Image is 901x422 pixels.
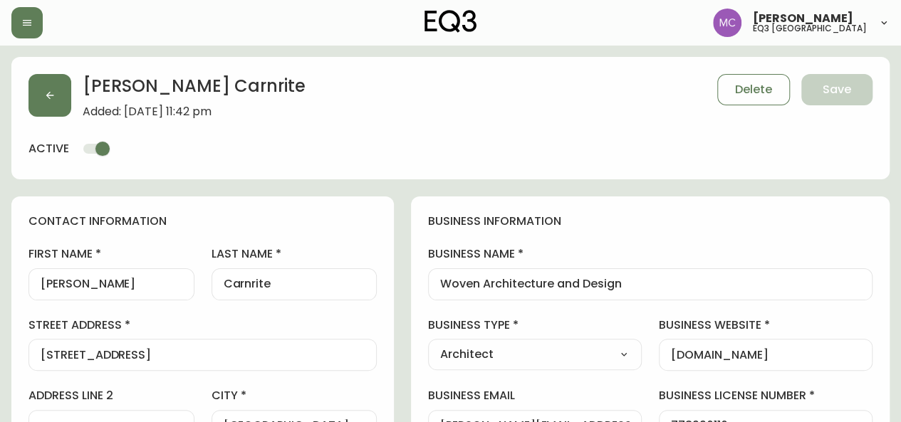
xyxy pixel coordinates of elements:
[28,388,194,403] label: address line 2
[428,388,642,403] label: business email
[83,74,306,105] h2: [PERSON_NAME] Carnrite
[28,213,377,229] h4: contact information
[212,388,377,403] label: city
[671,348,860,362] input: https://www.designshop.com
[428,317,642,333] label: business type
[735,82,772,97] span: Delete
[428,246,873,262] label: business name
[753,13,853,24] span: [PERSON_NAME]
[753,24,867,33] h5: eq3 [GEOGRAPHIC_DATA]
[659,388,873,403] label: business license number
[83,105,306,118] span: Added: [DATE] 11:42 pm
[717,74,790,105] button: Delete
[212,246,377,262] label: last name
[659,317,873,333] label: business website
[713,9,741,37] img: 6dbdb61c5655a9a555815750a11666cc
[28,246,194,262] label: first name
[28,317,377,333] label: street address
[428,213,873,229] h4: business information
[28,141,69,157] h4: active
[425,10,477,33] img: logo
